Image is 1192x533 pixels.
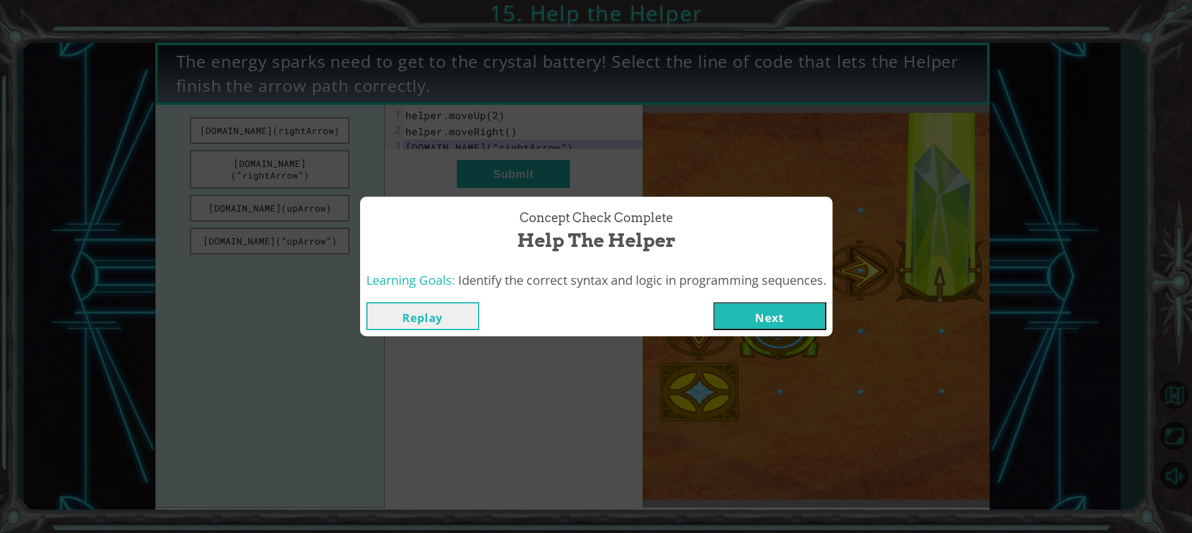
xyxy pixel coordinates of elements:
[366,272,455,289] span: Learning Goals:
[458,272,826,289] span: Identify the correct syntax and logic in programming sequences.
[366,302,479,330] button: Replay
[520,209,673,227] span: Concept Check Complete
[713,302,826,330] button: Next
[517,227,675,254] span: Help the Helper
